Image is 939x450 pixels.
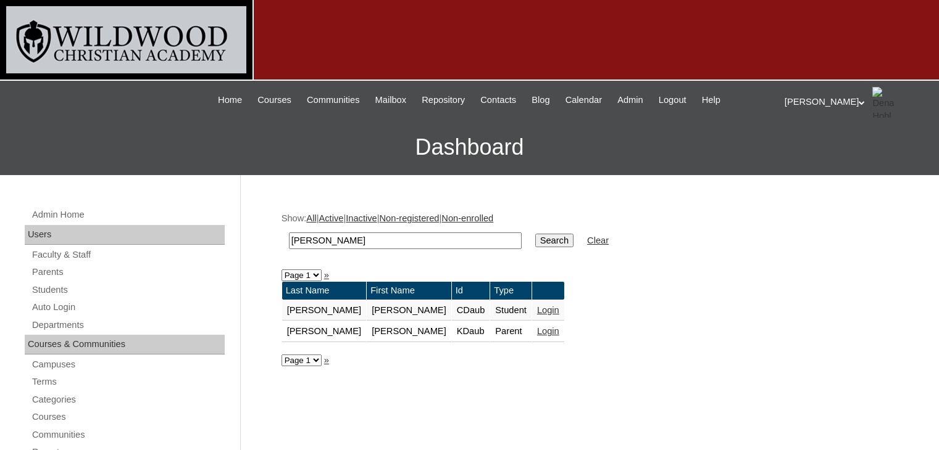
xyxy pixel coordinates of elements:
[415,93,471,107] a: Repository
[696,93,727,107] a: Help
[474,93,522,107] a: Contacts
[212,93,248,107] a: Home
[537,305,559,315] a: Login
[324,355,329,365] a: »
[31,247,225,263] a: Faculty & Staff
[587,235,609,245] a: Clear
[31,409,225,425] a: Courses
[785,87,927,118] div: [PERSON_NAME]
[31,264,225,280] a: Parents
[452,282,490,300] td: Id
[490,282,532,300] td: Type
[282,212,893,256] div: Show: | | | |
[375,93,407,107] span: Mailbox
[6,120,933,175] h3: Dashboard
[324,270,329,280] a: »
[537,326,559,336] a: Login
[31,374,225,390] a: Terms
[301,93,366,107] a: Communities
[441,213,493,223] a: Non-enrolled
[653,93,693,107] a: Logout
[452,300,490,321] td: CDaub
[480,93,516,107] span: Contacts
[367,321,451,342] td: [PERSON_NAME]
[218,93,242,107] span: Home
[490,300,532,321] td: Student
[289,232,522,249] input: Search
[872,87,903,118] img: Dena Hohl
[490,321,532,342] td: Parent
[659,93,687,107] span: Logout
[422,93,465,107] span: Repository
[306,213,316,223] a: All
[617,93,643,107] span: Admin
[251,93,298,107] a: Courses
[31,317,225,333] a: Departments
[6,6,246,73] img: logo-white.png
[282,282,367,300] td: Last Name
[31,282,225,298] a: Students
[369,93,413,107] a: Mailbox
[380,213,440,223] a: Non-registered
[319,213,343,223] a: Active
[611,93,649,107] a: Admin
[257,93,291,107] span: Courses
[31,207,225,223] a: Admin Home
[346,213,377,223] a: Inactive
[452,321,490,342] td: KDaub
[532,93,549,107] span: Blog
[367,300,451,321] td: [PERSON_NAME]
[25,225,225,245] div: Users
[559,93,608,107] a: Calendar
[282,300,367,321] td: [PERSON_NAME]
[282,321,367,342] td: [PERSON_NAME]
[31,427,225,443] a: Communities
[307,93,360,107] span: Communities
[31,357,225,372] a: Campuses
[31,300,225,315] a: Auto Login
[25,335,225,354] div: Courses & Communities
[525,93,556,107] a: Blog
[535,234,574,247] input: Search
[31,392,225,407] a: Categories
[702,93,720,107] span: Help
[565,93,602,107] span: Calendar
[367,282,451,300] td: First Name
